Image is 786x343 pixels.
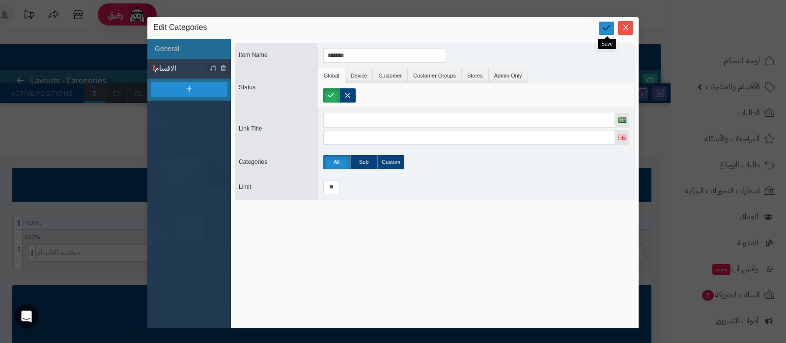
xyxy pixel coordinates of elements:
label: Sub [350,155,377,169]
button: Close [618,21,633,35]
li: Stores [462,68,489,83]
li: General [147,39,231,59]
span: الاقسام [155,63,206,74]
img: العربية [618,117,626,123]
span: Item Name [239,52,268,58]
span: Limit [239,184,251,190]
div: Open Intercom Messenger [15,305,38,328]
label: All [323,155,350,169]
span: Status [239,84,255,91]
li: Global [318,68,345,83]
span: Categories [239,158,267,165]
li: Device [345,68,373,83]
li: Admin Only [489,68,528,83]
span: Edit Categories [153,22,207,34]
img: English [618,134,626,140]
li: Customer [373,68,408,83]
label: Custom [377,155,404,169]
li: Customer Groups [408,68,462,83]
span: Link Title [239,125,262,132]
div: Save [598,39,616,49]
